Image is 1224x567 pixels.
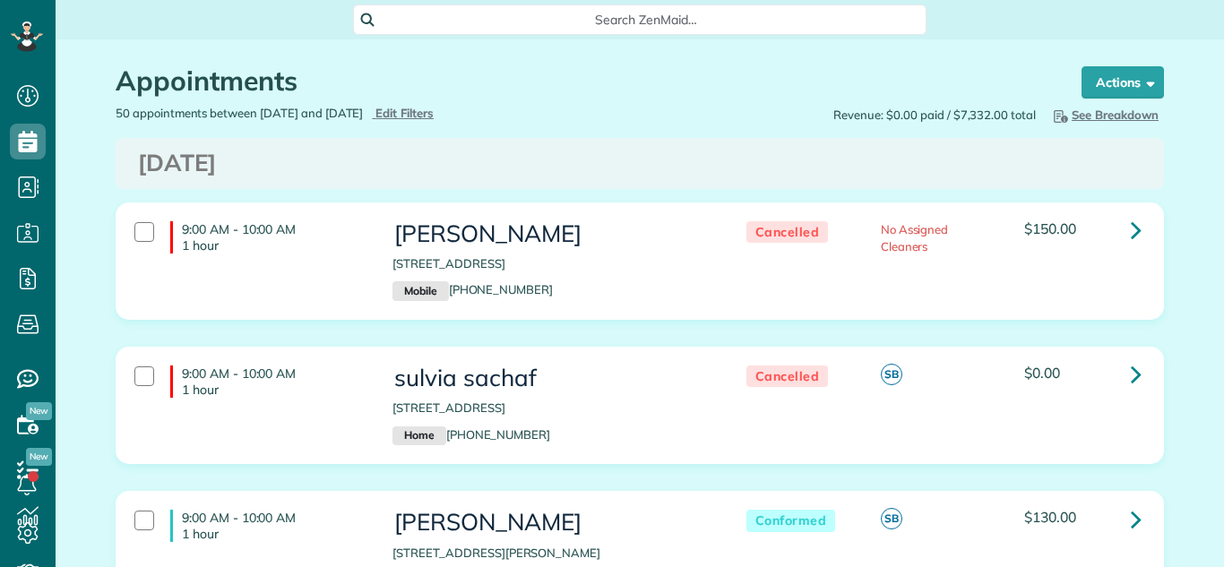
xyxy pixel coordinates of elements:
p: [STREET_ADDRESS] [392,399,710,417]
span: Cancelled [746,365,829,388]
p: 1 hour [182,382,366,398]
span: $0.00 [1024,364,1060,382]
h3: [DATE] [138,150,1142,176]
a: Mobile[PHONE_NUMBER] [392,282,553,296]
h4: 9:00 AM - 10:00 AM [170,510,366,542]
span: $150.00 [1024,219,1076,237]
span: SB [881,364,902,385]
a: Edit Filters [372,106,434,120]
small: Mobile [392,281,448,301]
h4: 9:00 AM - 10:00 AM [170,365,366,398]
span: Conformed [746,510,836,532]
a: Home[PHONE_NUMBER] [392,427,550,442]
small: Home [392,426,445,446]
span: SB [881,508,902,529]
h4: 9:00 AM - 10:00 AM [170,221,366,253]
span: $130.00 [1024,508,1076,526]
span: Edit Filters [375,106,434,120]
h1: Appointments [116,66,1047,96]
p: 1 hour [182,526,366,542]
span: Cancelled [746,221,829,244]
div: 50 appointments between [DATE] and [DATE] [102,105,640,122]
p: 1 hour [182,237,366,253]
p: [STREET_ADDRESS][PERSON_NAME] [392,545,710,562]
span: See Breakdown [1050,107,1159,122]
h3: [PERSON_NAME] [392,221,710,247]
span: No Assigned Cleaners [881,222,949,253]
span: New [26,402,52,420]
h3: sulvia sachaf [392,365,710,391]
p: [STREET_ADDRESS] [392,255,710,272]
span: Revenue: $0.00 paid / $7,332.00 total [833,107,1036,124]
h3: [PERSON_NAME] [392,510,710,536]
button: See Breakdown [1045,105,1164,125]
span: New [26,448,52,466]
button: Actions [1082,66,1164,99]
